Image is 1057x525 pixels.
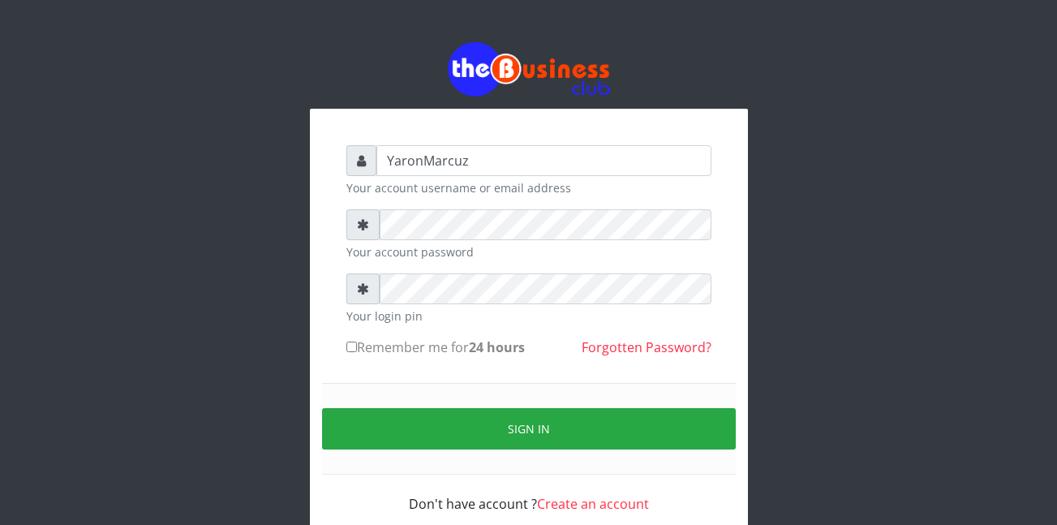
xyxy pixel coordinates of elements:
button: Sign in [322,408,736,450]
a: Create an account [537,495,649,513]
small: Your login pin [346,308,711,325]
small: Your account password [346,243,711,260]
b: 24 hours [469,338,525,356]
input: Remember me for24 hours [346,342,357,352]
small: Your account username or email address [346,179,711,196]
a: Forgotten Password? [582,338,711,356]
input: Username or email address [376,145,711,176]
div: Don't have account ? [346,475,711,514]
label: Remember me for [346,338,525,357]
